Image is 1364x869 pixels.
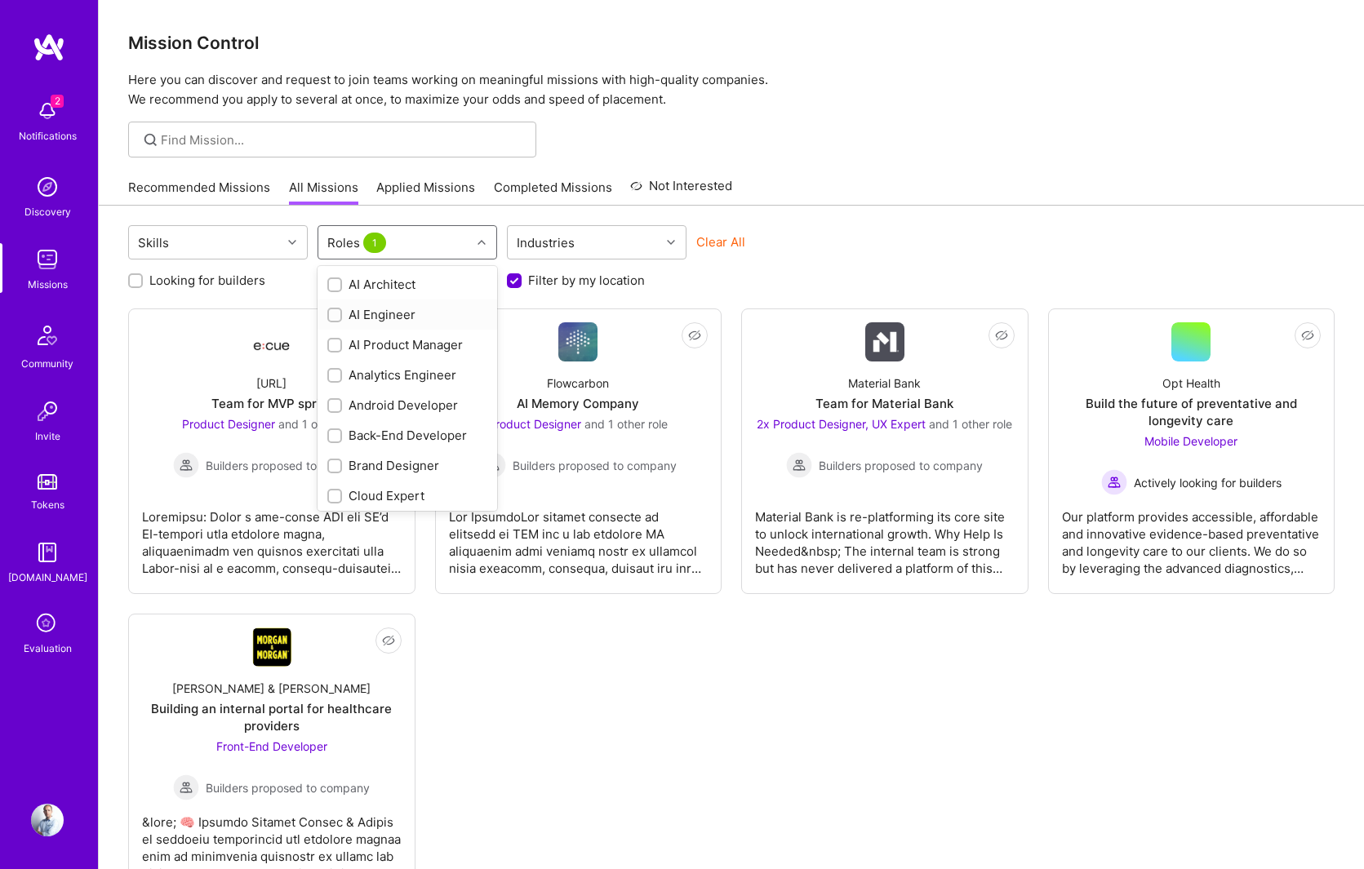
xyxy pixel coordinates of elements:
[149,272,265,289] label: Looking for builders
[31,95,64,127] img: bell
[31,804,64,836] img: User Avatar
[128,179,270,206] a: Recommended Missions
[513,457,677,474] span: Builders proposed to company
[38,474,57,490] img: tokens
[216,739,327,753] span: Front-End Developer
[848,375,921,392] div: Material Bank
[929,417,1012,431] span: and 1 other role
[1062,495,1322,577] div: Our platform provides accessible, affordable and innovative evidence-based preventative and longe...
[327,336,487,353] div: AI Product Manager
[488,417,581,431] span: Product Designer
[24,640,72,657] div: Evaluation
[1144,434,1237,448] span: Mobile Developer
[21,355,73,372] div: Community
[382,634,395,647] i: icon EyeClosed
[327,427,487,444] div: Back-End Developer
[865,322,904,361] img: Company Logo
[757,417,926,431] span: 2x Product Designer, UX Expert
[172,680,371,697] div: [PERSON_NAME] & [PERSON_NAME]
[815,395,953,412] div: Team for Material Bank
[33,33,65,62] img: logo
[142,495,402,577] div: Loremipsu: Dolor s ame-conse ADI eli SE’d EI-tempori utla etdolore magna, aliquaenimadm ven quisn...
[35,428,60,445] div: Invite
[449,495,709,577] div: Lor IpsumdoLor sitamet consecte ad elitsedd ei TEM inc u lab etdolore MA aliquaenim admi veniamq ...
[494,179,612,206] a: Completed Missions
[206,457,370,474] span: Builders proposed to company
[252,327,291,357] img: Company Logo
[28,276,68,293] div: Missions
[755,495,1015,577] div: Material Bank is re-platforming its core site to unlock international growth. Why Help Is Needed&...
[182,417,275,431] span: Product Designer
[27,804,68,836] a: User Avatar
[31,395,64,428] img: Invite
[1101,469,1127,495] img: Actively looking for builders
[327,276,487,293] div: AI Architect
[31,496,64,513] div: Tokens
[24,203,71,220] div: Discovery
[128,70,1335,109] p: Here you can discover and request to join teams working on meaningful missions with high-quality ...
[696,233,745,251] button: Clear All
[327,487,487,504] div: Cloud Expert
[995,329,1008,342] i: icon EyeClosed
[1301,329,1314,342] i: icon EyeClosed
[128,33,1335,53] h3: Mission Control
[278,417,362,431] span: and 1 other role
[327,397,487,414] div: Android Developer
[327,457,487,474] div: Brand Designer
[528,272,645,289] label: Filter by my location
[206,779,370,796] span: Builders proposed to company
[363,233,386,253] span: 1
[289,179,358,206] a: All Missions
[211,395,332,412] div: Team for MVP sprint
[173,452,199,478] img: Builders proposed to company
[1162,375,1220,392] div: Opt Health
[819,457,983,474] span: Builders proposed to company
[141,131,160,149] i: icon SearchGrey
[755,322,1015,580] a: Company LogoMaterial BankTeam for Material Bank2x Product Designer, UX Expert and 1 other roleBui...
[517,395,639,412] div: AI Memory Company
[32,609,63,640] i: icon SelectionTeam
[31,536,64,569] img: guide book
[327,366,487,384] div: Analytics Engineer
[667,238,675,246] i: icon Chevron
[1062,322,1322,580] a: Opt HealthBuild the future of preventative and longevity careMobile Developer Actively looking fo...
[449,322,709,580] a: Company LogoFlowcarbonAI Memory CompanyProduct Designer and 1 other roleBuilders proposed to comp...
[323,231,393,255] div: Roles
[327,306,487,323] div: AI Engineer
[252,627,291,667] img: Company Logo
[376,179,475,206] a: Applied Missions
[8,569,87,586] div: [DOMAIN_NAME]
[173,774,199,800] img: Builders proposed to company
[558,322,598,361] img: Company Logo
[51,95,64,108] span: 2
[1062,395,1322,429] div: Build the future of preventative and longevity care
[786,452,812,478] img: Builders proposed to company
[478,238,486,246] i: icon Chevron
[513,231,579,255] div: Industries
[547,375,609,392] div: Flowcarbon
[142,700,402,734] div: Building an internal portal for healthcare providers
[31,243,64,276] img: teamwork
[688,329,701,342] i: icon EyeClosed
[31,171,64,203] img: discovery
[161,131,524,149] input: Find Mission...
[288,238,296,246] i: icon Chevron
[28,316,67,355] img: Community
[142,322,402,580] a: Company Logo[URL]Team for MVP sprintProduct Designer and 1 other roleBuilders proposed to company...
[134,231,173,255] div: Skills
[19,127,77,144] div: Notifications
[1134,474,1282,491] span: Actively looking for builders
[256,375,287,392] div: [URL]
[630,176,732,206] a: Not Interested
[584,417,668,431] span: and 1 other role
